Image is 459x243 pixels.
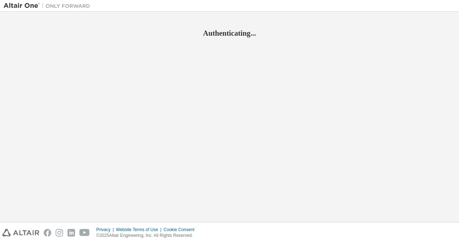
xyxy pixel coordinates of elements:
[79,229,90,237] img: youtube.svg
[4,2,94,9] img: Altair One
[44,229,51,237] img: facebook.svg
[96,233,199,239] p: © 2025 Altair Engineering, Inc. All Rights Reserved.
[96,227,116,233] div: Privacy
[67,229,75,237] img: linkedin.svg
[2,229,39,237] img: altair_logo.svg
[163,227,198,233] div: Cookie Consent
[56,229,63,237] img: instagram.svg
[4,28,455,38] h2: Authenticating...
[116,227,163,233] div: Website Terms of Use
